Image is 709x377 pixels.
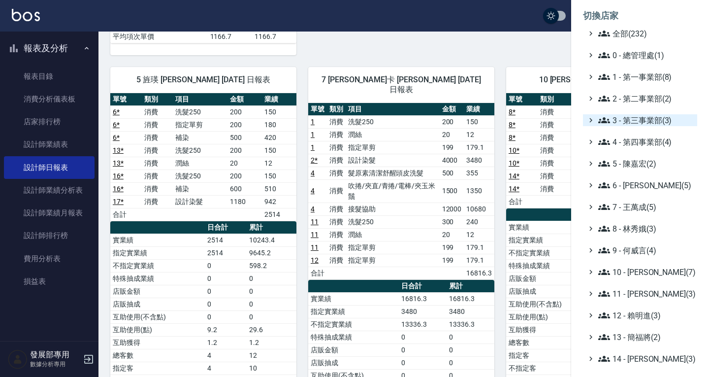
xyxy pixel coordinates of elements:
span: 4 - 第四事業部(4) [598,136,693,148]
span: 5 - 陳嘉宏(2) [598,158,693,170]
span: 7 - 王萬成(5) [598,201,693,213]
span: 13 - 簡福將(2) [598,331,693,343]
span: 11 - [PERSON_NAME](3) [598,288,693,300]
span: 3 - 第三事業部(3) [598,114,693,126]
span: 8 - 林秀娥(3) [598,223,693,235]
span: 全部(232) [598,28,693,39]
span: 14 - [PERSON_NAME](3) [598,353,693,365]
li: 切換店家 [583,4,697,28]
span: 10 - [PERSON_NAME](7) [598,266,693,278]
span: 9 - 何威言(4) [598,244,693,256]
span: 2 - 第二事業部(2) [598,93,693,104]
span: 0 - 總管理處(1) [598,49,693,61]
span: 12 - 賴明進(3) [598,309,693,321]
span: 6 - [PERSON_NAME](5) [598,179,693,191]
span: 1 - 第一事業部(8) [598,71,693,83]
